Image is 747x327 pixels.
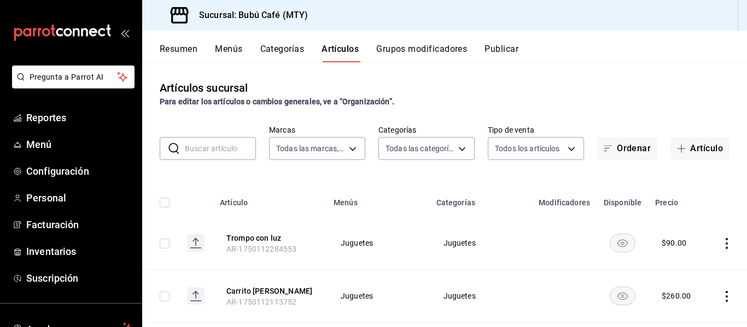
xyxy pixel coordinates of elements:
[190,9,308,22] h3: Sucursal: Bubú Café (MTY)
[26,191,133,205] span: Personal
[26,164,133,179] span: Configuración
[443,239,519,247] span: Juguetes
[213,182,327,217] th: Artículo
[721,238,732,249] button: actions
[215,44,242,62] button: Menús
[721,291,732,302] button: actions
[260,44,305,62] button: Categorías
[226,233,314,243] button: edit-product-location
[532,182,597,217] th: Modificadores
[610,234,635,252] button: availability-product
[662,290,691,301] div: $ 260.00
[670,137,730,160] button: Artículo
[649,182,708,217] th: Precio
[488,126,584,134] label: Tipo de venta
[30,72,118,83] span: Pregunta a Parrot AI
[12,66,135,88] button: Pregunta a Parrot AI
[597,182,649,217] th: Disponible
[597,137,657,160] button: Ordenar
[226,245,296,253] span: AR-1750112284553
[378,126,475,134] label: Categorías
[226,298,296,306] span: AR-1750112113752
[8,79,135,91] a: Pregunta a Parrot AI
[160,97,394,106] strong: Para editar los artículos o cambios generales, ve a “Organización”.
[327,182,430,217] th: Menús
[26,244,133,259] span: Inventarios
[269,126,365,134] label: Marcas
[160,80,248,96] div: Artículos sucursal
[160,44,197,62] button: Resumen
[26,217,133,232] span: Facturación
[322,44,359,62] button: Artículos
[341,292,416,300] span: Juguetes
[376,44,467,62] button: Grupos modificadores
[610,287,635,305] button: availability-product
[386,143,454,154] span: Todas las categorías, Sin categoría
[185,138,256,159] input: Buscar artículo
[430,182,533,217] th: Categorías
[120,28,129,37] button: open_drawer_menu
[160,44,747,62] div: navigation tabs
[495,143,560,154] span: Todos los artículos
[226,286,314,296] button: edit-product-location
[26,110,133,125] span: Reportes
[26,271,133,286] span: Suscripción
[443,292,519,300] span: Juguetes
[26,137,133,152] span: Menú
[662,237,686,248] div: $ 90.00
[276,143,345,154] span: Todas las marcas, Sin marca
[341,239,416,247] span: Juguetes
[485,44,518,62] button: Publicar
